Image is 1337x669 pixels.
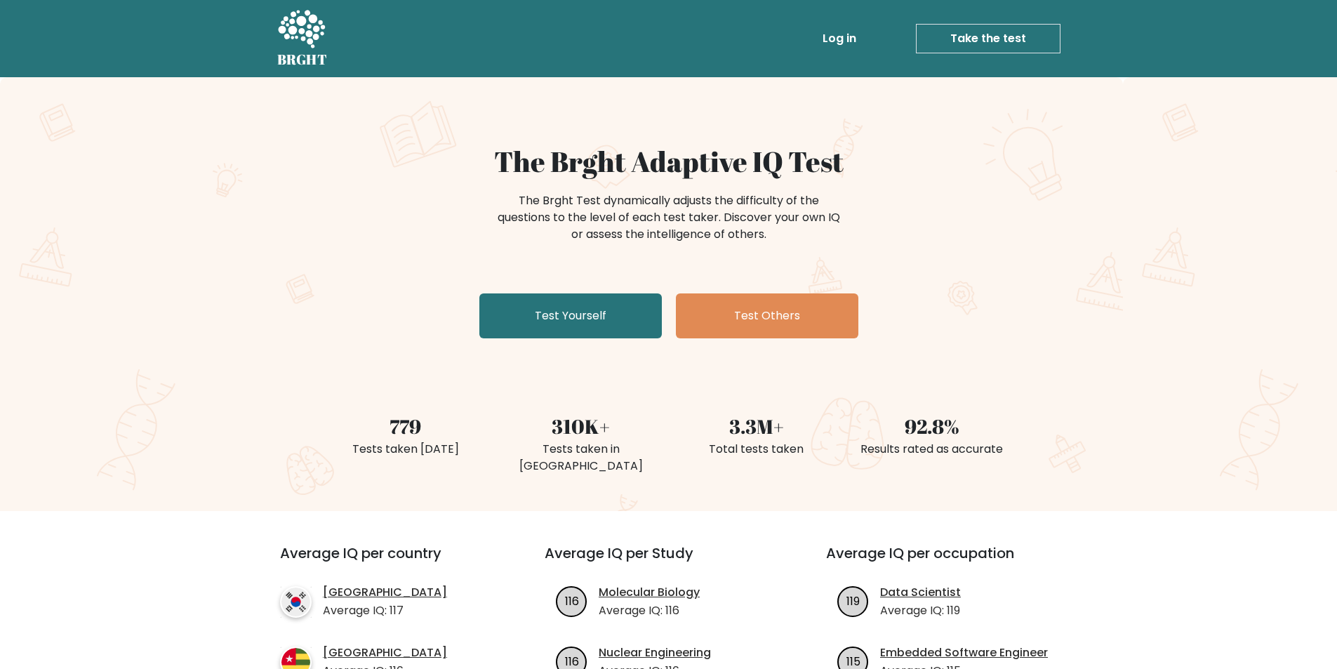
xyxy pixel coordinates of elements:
[599,602,700,619] p: Average IQ: 116
[545,545,792,578] h3: Average IQ per Study
[916,24,1060,53] a: Take the test
[817,25,862,53] a: Log in
[599,644,711,661] a: Nuclear Engineering
[880,602,961,619] p: Average IQ: 119
[599,584,700,601] a: Molecular Biology
[280,545,494,578] h3: Average IQ per country
[326,441,485,458] div: Tests taken [DATE]
[326,411,485,441] div: 779
[502,441,660,475] div: Tests taken in [GEOGRAPHIC_DATA]
[502,411,660,441] div: 310K+
[826,545,1074,578] h3: Average IQ per occupation
[277,51,328,68] h5: BRGHT
[565,653,579,669] text: 116
[677,441,836,458] div: Total tests taken
[565,592,579,609] text: 116
[853,411,1011,441] div: 92.8%
[493,192,844,243] div: The Brght Test dynamically adjusts the difficulty of the questions to the level of each test take...
[676,293,858,338] a: Test Others
[846,653,860,669] text: 115
[323,584,447,601] a: [GEOGRAPHIC_DATA]
[280,586,312,618] img: country
[326,145,1011,178] h1: The Brght Adaptive IQ Test
[853,441,1011,458] div: Results rated as accurate
[323,602,447,619] p: Average IQ: 117
[846,592,860,609] text: 119
[880,584,961,601] a: Data Scientist
[677,411,836,441] div: 3.3M+
[323,644,447,661] a: [GEOGRAPHIC_DATA]
[880,644,1048,661] a: Embedded Software Engineer
[479,293,662,338] a: Test Yourself
[277,6,328,72] a: BRGHT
